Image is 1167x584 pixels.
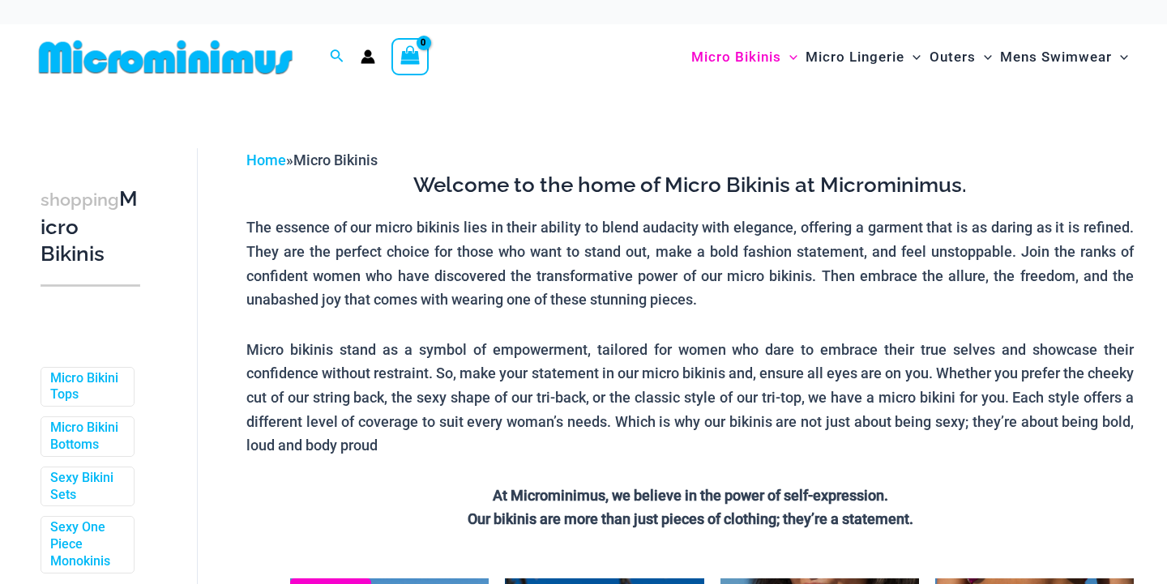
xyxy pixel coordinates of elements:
span: Menu Toggle [904,36,921,78]
p: The essence of our micro bikinis lies in their ability to blend audacity with elegance, offering ... [246,215,1134,312]
span: Micro Bikinis [293,151,378,168]
a: Mens SwimwearMenu ToggleMenu Toggle [996,32,1132,82]
a: Micro Bikini Tops [50,370,122,404]
strong: Our bikinis are more than just pieces of clothing; they’re a statement. [468,510,913,527]
span: Outers [930,36,976,78]
a: Micro LingerieMenu ToggleMenu Toggle [802,32,925,82]
span: Menu Toggle [1112,36,1128,78]
a: Sexy Bikini Sets [50,470,122,504]
a: OutersMenu ToggleMenu Toggle [925,32,996,82]
img: MM SHOP LOGO FLAT [32,39,299,75]
span: Menu Toggle [976,36,992,78]
a: Micro Bikini Bottoms [50,420,122,454]
a: Micro BikinisMenu ToggleMenu Toggle [687,32,802,82]
p: Micro bikinis stand as a symbol of empowerment, tailored for women who dare to embrace their true... [246,338,1134,458]
a: View Shopping Cart, empty [391,38,429,75]
span: » [246,151,378,168]
span: Micro Bikinis [691,36,781,78]
strong: At Microminimus, we believe in the power of self-expression. [493,487,888,504]
span: shopping [41,190,119,210]
a: Sexy One Piece Monokinis [50,519,122,569]
a: Search icon link [330,47,344,67]
a: Home [246,151,286,168]
span: Micro Lingerie [806,36,904,78]
span: Menu Toggle [781,36,797,78]
span: Mens Swimwear [1000,36,1112,78]
h3: Welcome to the home of Micro Bikinis at Microminimus. [246,172,1134,199]
h3: Micro Bikinis [41,185,140,268]
nav: Site Navigation [685,30,1135,84]
a: Account icon link [361,49,375,64]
